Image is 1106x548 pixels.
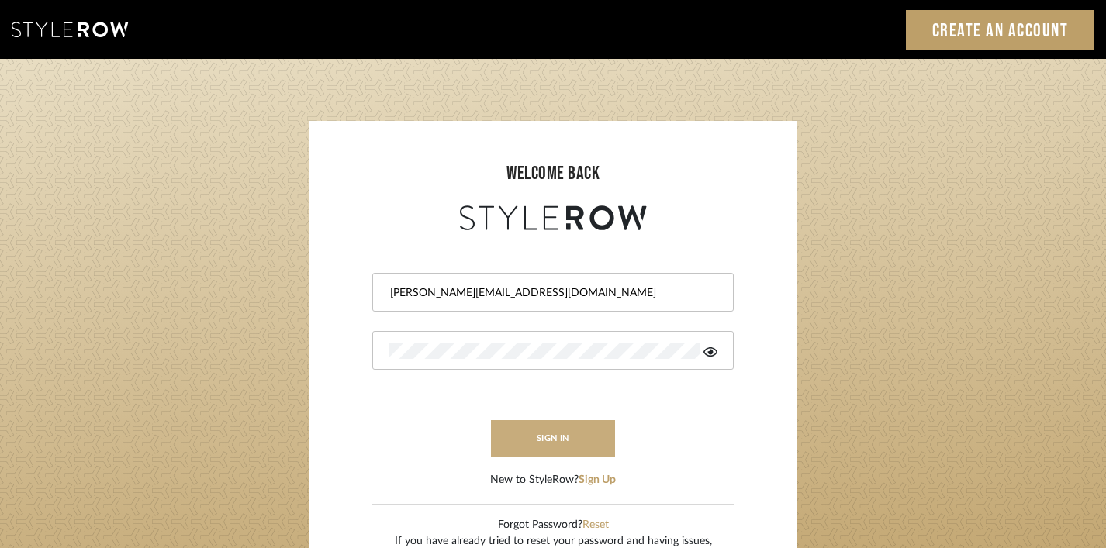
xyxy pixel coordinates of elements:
button: Reset [582,517,609,533]
div: welcome back [324,160,782,188]
button: Sign Up [579,472,616,488]
input: Email Address [389,285,714,301]
a: Create an Account [906,10,1095,50]
button: sign in [491,420,615,457]
div: Forgot Password? [395,517,712,533]
div: New to StyleRow? [490,472,616,488]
